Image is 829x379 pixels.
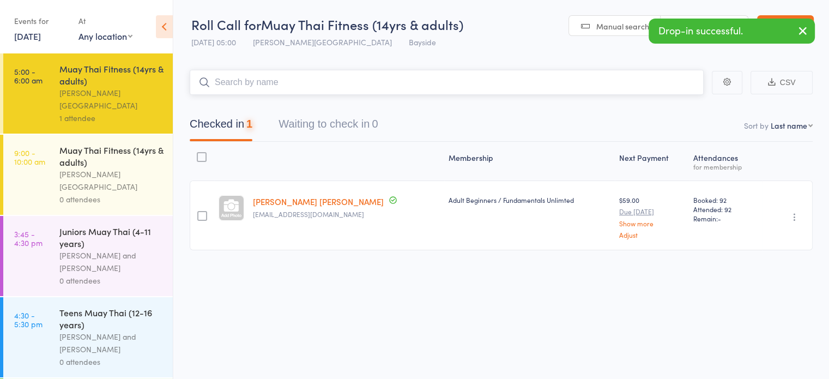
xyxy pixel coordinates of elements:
span: [DATE] 05:00 [191,37,236,47]
div: [PERSON_NAME][GEOGRAPHIC_DATA] [59,168,164,193]
time: 4:30 - 5:30 pm [14,311,43,328]
span: Remain: [693,214,758,223]
small: Due [DATE] [619,208,685,215]
div: Last name [771,120,807,131]
time: 3:45 - 4:30 pm [14,230,43,247]
div: [PERSON_NAME] and [PERSON_NAME] [59,249,164,274]
div: Next Payment [615,147,689,176]
button: CSV [751,71,813,94]
a: 4:30 -5:30 pmTeens Muay Thai (12-16 years)[PERSON_NAME] and [PERSON_NAME]0 attendees [3,297,173,377]
a: Exit roll call [757,15,814,37]
span: Roll Call for [191,15,261,33]
div: [PERSON_NAME][GEOGRAPHIC_DATA] [59,87,164,112]
div: Juniors Muay Thai (4-11 years) [59,225,164,249]
a: [DATE] [14,30,41,42]
div: 0 attendees [59,274,164,287]
div: Events for [14,12,68,30]
time: 5:00 - 6:00 am [14,67,43,85]
a: 3:45 -4:30 pmJuniors Muay Thai (4-11 years)[PERSON_NAME] and [PERSON_NAME]0 attendees [3,216,173,296]
input: Search by name [190,70,704,95]
span: Bayside [409,37,436,47]
span: - [718,214,721,223]
div: Any location [78,30,132,42]
time: 9:00 - 10:00 am [14,148,45,166]
a: Adjust [619,231,685,238]
a: 5:00 -6:00 amMuay Thai Fitness (14yrs & adults)[PERSON_NAME][GEOGRAPHIC_DATA]1 attendee [3,53,173,134]
div: Adult Beginners / Fundamentals Unlimted [449,195,610,204]
a: 9:00 -10:00 amMuay Thai Fitness (14yrs & adults)[PERSON_NAME][GEOGRAPHIC_DATA]0 attendees [3,135,173,215]
div: 0 [372,118,378,130]
div: Muay Thai Fitness (14yrs & adults) [59,144,164,168]
a: Show more [619,220,685,227]
div: Muay Thai Fitness (14yrs & adults) [59,63,164,87]
div: At [78,12,132,30]
div: $59.00 [619,195,685,238]
span: Manual search [596,21,649,32]
div: 1 [246,118,252,130]
button: Checked in1 [190,112,252,141]
span: Muay Thai Fitness (14yrs & adults) [261,15,463,33]
div: Teens Muay Thai (12-16 years) [59,306,164,330]
div: Atten­dances [689,147,762,176]
small: Jacquical86@hotmail.com [253,210,440,218]
span: [PERSON_NAME][GEOGRAPHIC_DATA] [253,37,392,47]
div: 1 attendee [59,112,164,124]
div: 0 attendees [59,356,164,368]
div: 0 attendees [59,193,164,206]
div: [PERSON_NAME] and [PERSON_NAME] [59,330,164,356]
span: Booked: 92 [693,195,758,204]
div: Drop-in successful. [649,19,815,44]
div: Membership [444,147,615,176]
span: Attended: 92 [693,204,758,214]
label: Sort by [744,120,769,131]
button: Waiting to check in0 [279,112,378,141]
a: [PERSON_NAME] [PERSON_NAME] [253,196,384,207]
div: for membership [693,163,758,170]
